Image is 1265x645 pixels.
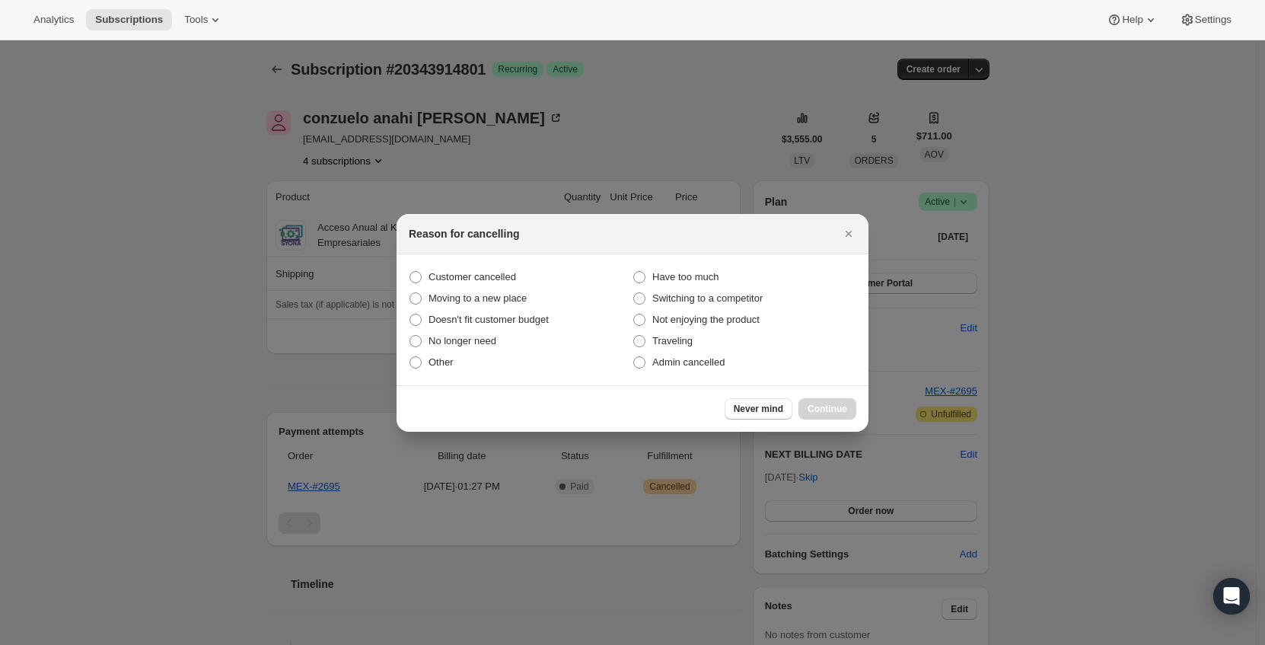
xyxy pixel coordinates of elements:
span: Other [429,356,454,368]
span: Doesn't fit customer budget [429,314,549,325]
span: Help [1122,14,1142,26]
button: Never mind [725,398,792,420]
button: Close [838,223,859,244]
button: Analytics [24,9,83,30]
span: Analytics [33,14,74,26]
span: Customer cancelled [429,271,516,283]
span: No longer need [429,335,496,346]
span: Tools [184,14,208,26]
span: Have too much [652,271,719,283]
span: Switching to a competitor [652,292,763,304]
span: Settings [1195,14,1232,26]
span: Moving to a new place [429,292,527,304]
div: Open Intercom Messenger [1213,578,1250,615]
span: Not enjoying the product [652,314,760,325]
button: Subscriptions [86,9,172,30]
button: Help [1098,9,1167,30]
button: Tools [175,9,232,30]
span: Subscriptions [95,14,163,26]
button: Settings [1171,9,1241,30]
h2: Reason for cancelling [409,226,519,241]
span: Never mind [734,403,783,415]
span: Traveling [652,335,693,346]
span: Admin cancelled [652,356,725,368]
